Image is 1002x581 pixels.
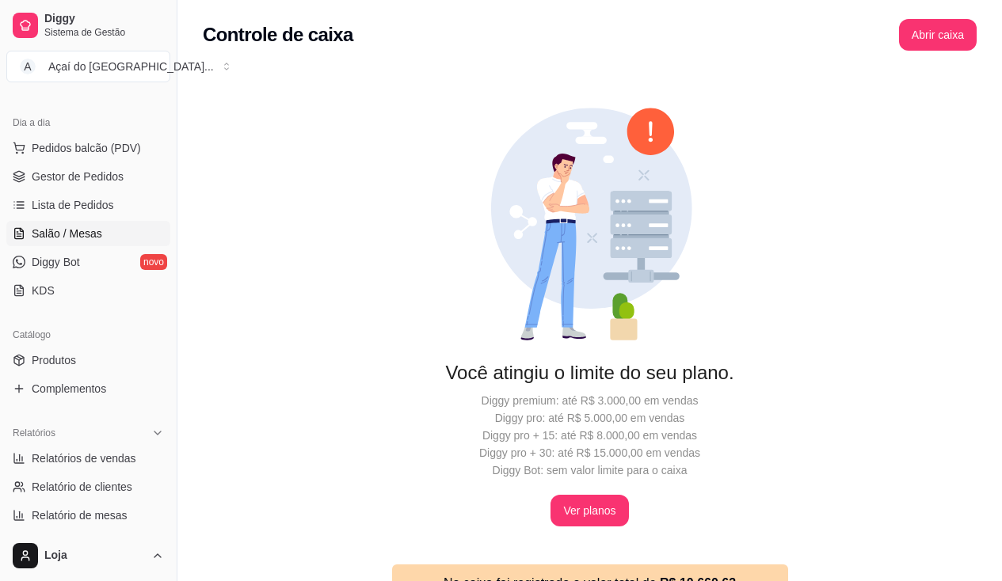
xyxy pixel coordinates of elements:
button: Select a team [6,51,170,82]
a: Lista de Pedidos [6,192,170,218]
div: Diggy pro: até R$ 5.000,00 em vendas [228,409,951,427]
a: Diggy Botnovo [6,249,170,275]
a: Gestor de Pedidos [6,164,170,189]
div: Dia a dia [6,110,170,135]
div: Catálogo [6,322,170,347]
span: Lista de Pedidos [32,197,114,213]
span: Relatório de mesas [32,507,128,523]
span: A [20,59,36,74]
span: Gestor de Pedidos [32,169,124,184]
a: Relatórios de vendas [6,446,170,471]
button: Abrir caixa [899,19,977,51]
span: Loja [44,549,145,563]
div: Diggy pro + 30: até R$ 15.000,00 em vendas [228,444,951,461]
span: Salão / Mesas [32,226,102,241]
button: Ver planos [551,495,628,526]
span: Relatório de clientes [32,479,132,495]
div: Diggy premium: até R$ 3.000,00 em vendas [228,392,951,409]
span: Complementos [32,381,106,397]
span: Relatórios [13,427,55,439]
div: Você atingiu o limite do seu plano. [228,360,951,385]
div: Diggy pro + 15: até R$ 8.000,00 em vendas [228,427,951,444]
div: Açaí do [GEOGRAPHIC_DATA] ... [48,59,214,74]
h2: Controle de caixa [203,22,353,47]
span: Sistema de Gestão [44,26,164,39]
div: Diggy Bot: sem valor limite para o caixa [228,461,951,479]
a: Salão / Mesas [6,221,170,246]
a: Relatório de mesas [6,503,170,528]
button: Pedidos balcão (PDV) [6,135,170,161]
a: Relatório de clientes [6,474,170,499]
span: Produtos [32,352,76,368]
a: Complementos [6,376,170,401]
span: Pedidos balcão (PDV) [32,140,141,156]
span: KDS [32,283,55,298]
a: Ver planos [551,504,628,517]
span: Relatórios de vendas [32,450,136,466]
a: Produtos [6,347,170,373]
button: Loja [6,537,170,575]
span: Diggy [44,12,164,26]
a: KDS [6,278,170,303]
span: Diggy Bot [32,254,80,270]
a: DiggySistema de Gestão [6,6,170,44]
